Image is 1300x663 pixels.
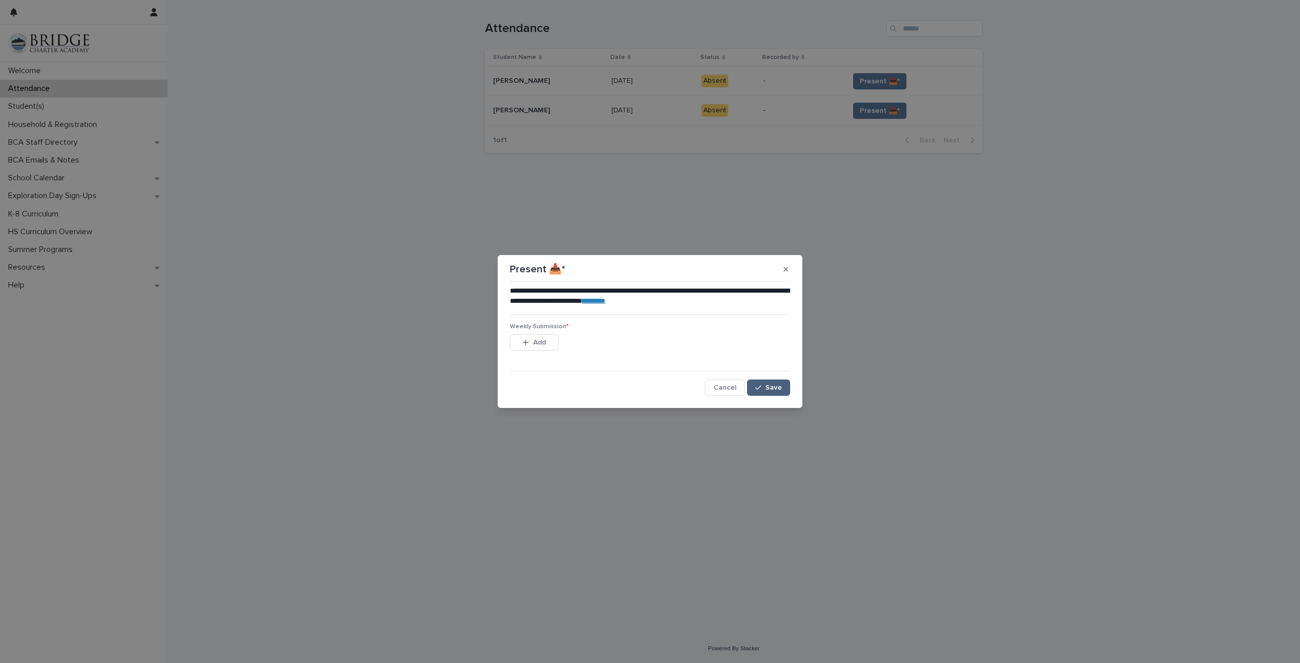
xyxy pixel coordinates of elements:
span: Add [533,339,546,346]
span: Cancel [713,384,736,391]
span: Save [765,384,782,391]
span: Weekly Submission [510,324,569,330]
button: Cancel [705,380,745,396]
p: Present 📥* [510,263,565,275]
button: Add [510,334,559,351]
button: Save [747,380,790,396]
